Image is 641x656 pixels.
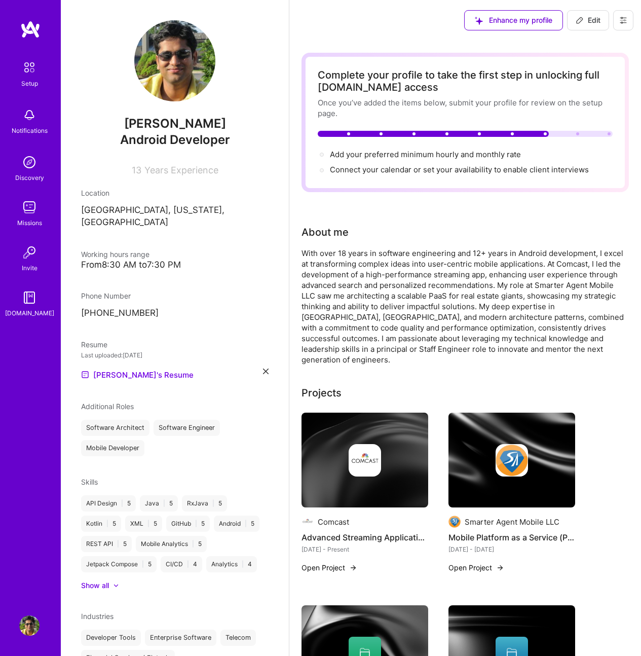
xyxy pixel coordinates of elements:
img: logo [20,20,41,39]
span: Industries [81,612,114,621]
span: | [142,560,144,568]
span: 13 [132,165,141,175]
img: Company logo [496,444,528,477]
div: Smarter Agent Mobile LLC [465,517,559,527]
div: With over 18 years in software engineering and 12+ years in Android development, I excel at trans... [301,248,629,365]
div: Missions [17,217,42,228]
div: Analytics 4 [206,556,257,572]
div: Telecom [220,630,256,646]
span: | [242,560,244,568]
span: Add your preferred minimum hourly and monthly rate [330,150,521,159]
div: GitHub 5 [166,516,210,532]
img: bell [19,105,40,125]
div: Comcast [318,517,349,527]
img: arrow-right [349,564,357,572]
div: Software Architect [81,420,149,436]
img: Company logo [349,444,381,477]
span: Edit [576,15,600,25]
div: Discovery [15,172,44,183]
div: Java 5 [140,495,178,512]
img: Company logo [301,516,314,528]
div: API Design 5 [81,495,136,512]
div: CI/CD 4 [161,556,202,572]
button: Edit [567,10,609,30]
div: Developer Tools [81,630,141,646]
span: [PERSON_NAME] [81,116,269,131]
img: Invite [19,242,40,263]
img: guide book [19,287,40,308]
img: User Avatar [19,615,40,636]
span: | [195,520,197,528]
img: teamwork [19,197,40,217]
span: Years Experience [144,165,218,175]
h4: Advanced Streaming Application Development [301,531,428,544]
p: [PHONE_NUMBER] [81,307,269,319]
h4: Mobile Platform as a Service (PaaS) Development [448,531,575,544]
div: Last uploaded: [DATE] [81,350,269,360]
img: setup [19,57,40,78]
div: From 8:30 AM to 7:30 PM [81,260,269,270]
button: Open Project [448,562,504,573]
div: Complete your profile to take the first step in unlocking full [DOMAIN_NAME] access [318,69,613,93]
img: cover [301,413,428,508]
span: | [245,520,247,528]
a: [PERSON_NAME]'s Resume [81,369,194,381]
div: Kotlin 5 [81,516,121,532]
span: Android Developer [120,132,230,147]
span: | [106,520,108,528]
div: Enterprise Software [145,630,216,646]
div: Notifications [12,125,48,136]
div: [DATE] - Present [301,544,428,555]
div: Show all [81,580,109,591]
span: Additional Roles [81,402,134,411]
span: Working hours range [81,250,149,259]
div: [DATE] - [DATE] [448,544,575,555]
div: Android 5 [214,516,259,532]
i: icon Close [263,369,269,374]
div: Location [81,188,269,198]
div: REST API 5 [81,536,132,552]
span: | [117,540,119,548]
span: | [163,499,165,507]
img: Company logo [448,516,461,528]
span: Connect your calendar or set your availability to enable client interviews [330,165,589,174]
div: About me [301,225,349,240]
div: Setup [21,78,38,89]
div: Mobile Analytics 5 [136,536,207,552]
p: [GEOGRAPHIC_DATA], [US_STATE], [GEOGRAPHIC_DATA] [81,204,269,229]
span: Resume [81,340,107,349]
span: Phone Number [81,291,131,300]
div: XML 5 [125,516,162,532]
div: Invite [22,263,37,273]
span: | [121,499,123,507]
div: Projects [301,385,342,400]
div: [DOMAIN_NAME] [5,308,54,318]
span: | [192,540,194,548]
div: Mobile Developer [81,440,144,456]
img: cover [448,413,575,508]
div: RxJava 5 [182,495,227,512]
span: | [147,520,149,528]
a: User Avatar [17,615,42,636]
span: | [212,499,214,507]
img: arrow-right [496,564,504,572]
div: Once you’ve added the items below, submit your profile for review on the setup page. [318,97,613,119]
span: Skills [81,478,98,486]
button: Open Project [301,562,357,573]
img: User Avatar [134,20,215,101]
span: | [187,560,189,568]
img: Resume [81,371,89,379]
img: discovery [19,152,40,172]
div: Software Engineer [154,420,220,436]
div: Jetpack Compose 5 [81,556,157,572]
